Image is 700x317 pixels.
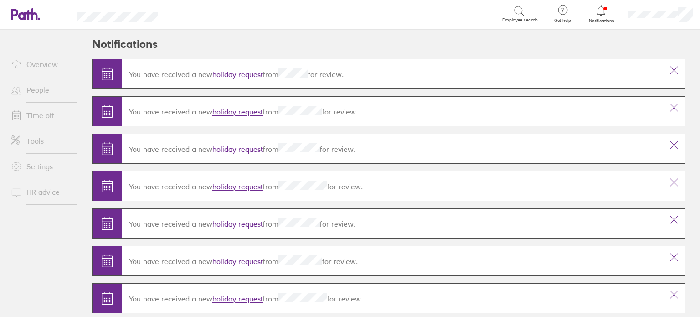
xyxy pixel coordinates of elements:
a: holiday request [212,295,263,304]
p: You have received a new from for review. [129,293,656,303]
a: holiday request [212,108,263,117]
span: Get help [548,18,577,23]
a: People [4,81,77,99]
span: Notifications [587,18,616,24]
a: holiday request [212,145,263,154]
a: holiday request [212,257,263,266]
a: Settings [4,157,77,176]
p: You have received a new from for review. [129,68,656,79]
a: HR advice [4,183,77,201]
a: Time off [4,106,77,125]
p: You have received a new from for review. [129,218,656,229]
h2: Notifications [92,30,158,59]
p: You have received a new from for review. [129,181,656,191]
p: You have received a new from for review. [129,143,656,154]
a: Tools [4,132,77,150]
a: Overview [4,55,77,73]
a: holiday request [212,70,263,79]
p: You have received a new from for review. [129,106,656,116]
p: You have received a new from for review. [129,255,656,266]
a: holiday request [212,220,263,229]
a: Notifications [587,5,616,24]
span: Employee search [502,17,538,23]
div: Search [183,10,206,18]
a: holiday request [212,182,263,192]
